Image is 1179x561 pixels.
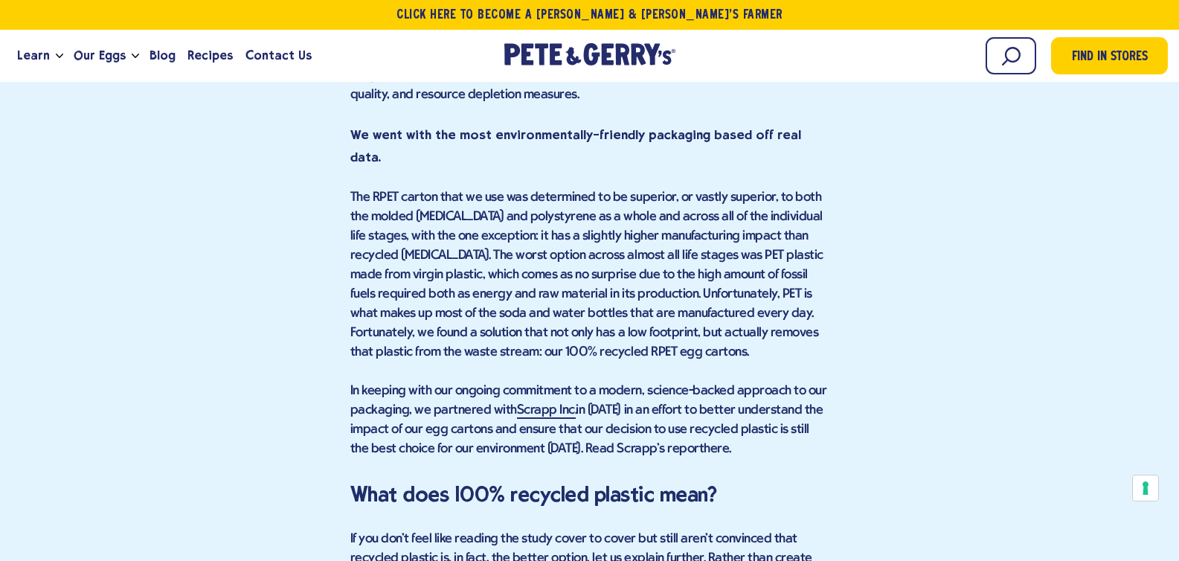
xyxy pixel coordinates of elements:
[1133,475,1158,501] button: Your consent preferences for tracking technologies
[11,36,56,76] a: Learn
[1072,48,1148,68] span: Find in Stores
[245,46,312,65] span: Contact Us
[350,188,829,362] p: The RPET carton that we use was determined to be superior, or vastly superior, to both the molded...
[144,36,181,76] a: Blog
[1051,37,1168,74] a: Find in Stores
[74,46,126,65] span: Our Eggs
[986,37,1036,74] input: Search
[240,36,318,76] a: Contact Us
[132,54,139,59] button: Open the dropdown menu for Our Eggs
[350,127,802,164] strong: We went with the most environmentally-friendly packaging based off real data.
[187,46,233,65] span: Recipes
[350,478,829,511] h3: What does 100% recycled plastic mean?
[517,403,576,419] a: Scrapp Inc.
[56,54,63,59] button: Open the dropdown menu for Learn
[17,46,50,65] span: Learn
[150,46,176,65] span: Blog
[181,36,239,76] a: Recipes
[704,442,729,458] a: here
[68,36,132,76] a: Our Eggs
[350,382,829,459] p: In keeping with our ongoing commitment to a modern, science-backed approach to our packaging, we ...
